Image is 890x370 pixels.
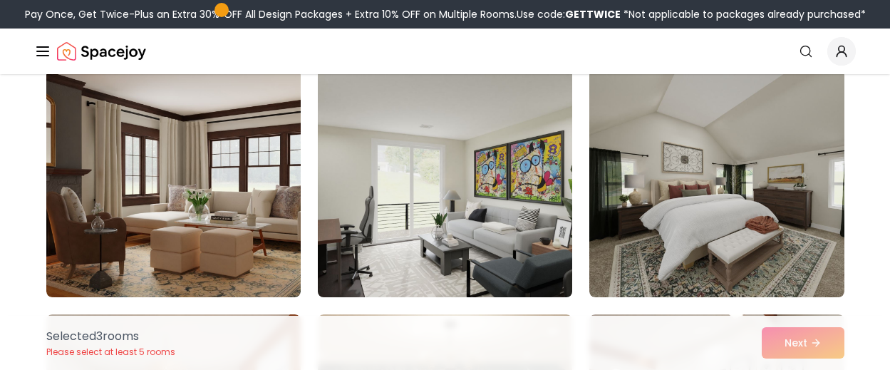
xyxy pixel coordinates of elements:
[517,7,621,21] span: Use code:
[34,29,856,74] nav: Global
[46,346,175,358] p: Please select at least 5 rooms
[25,7,866,21] div: Pay Once, Get Twice-Plus an Extra 30% OFF All Design Packages + Extra 10% OFF on Multiple Rooms.
[565,7,621,21] b: GETTWICE
[46,328,175,345] p: Selected 3 room s
[57,37,146,66] img: Spacejoy Logo
[57,37,146,66] a: Spacejoy
[46,69,301,297] img: Room room-79
[621,7,866,21] span: *Not applicable to packages already purchased*
[311,63,579,303] img: Room room-80
[589,69,844,297] img: Room room-81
